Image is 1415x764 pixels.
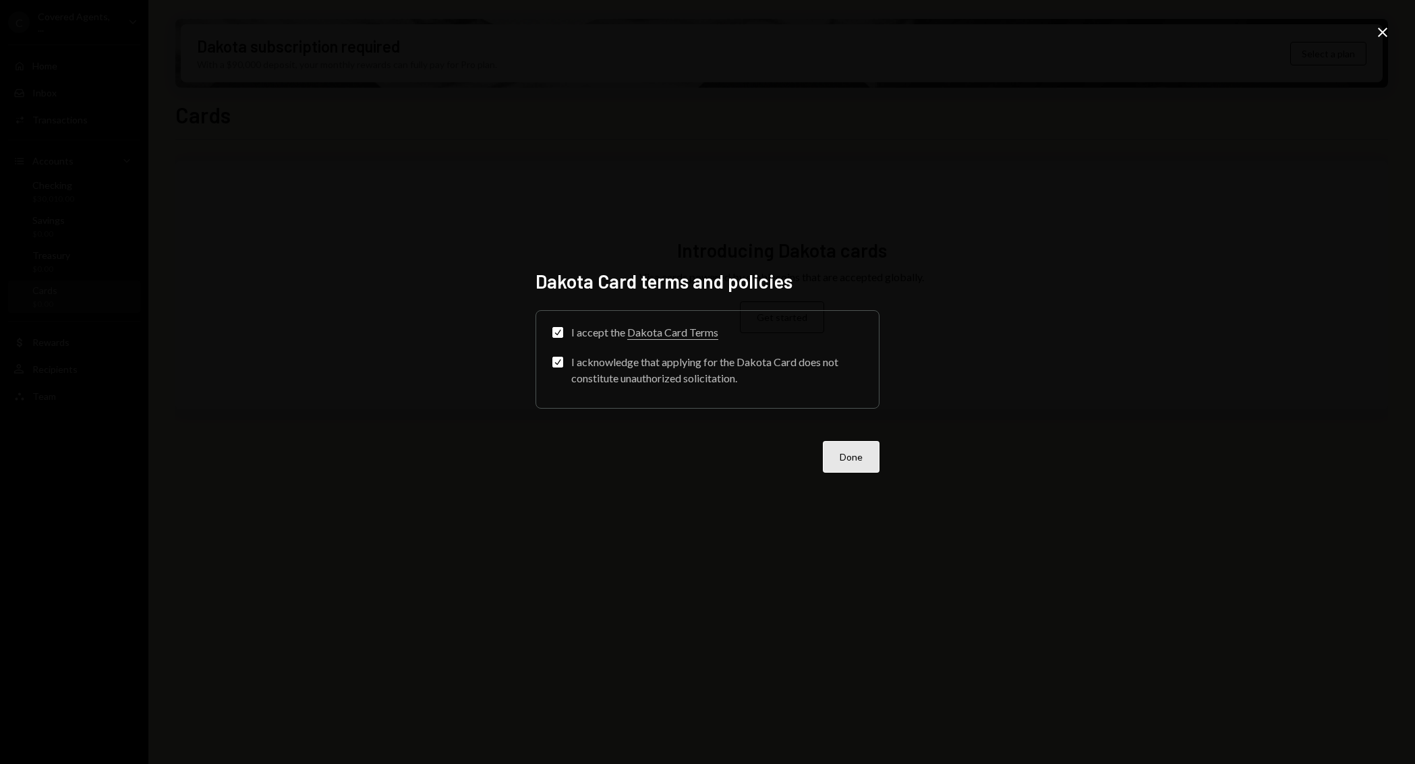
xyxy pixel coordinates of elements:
[571,354,863,386] div: I acknowledge that applying for the Dakota Card does not constitute unauthorized solicitation.
[571,324,718,341] div: I accept the
[823,441,879,473] button: Done
[627,326,718,340] a: Dakota Card Terms
[552,357,563,368] button: I acknowledge that applying for the Dakota Card does not constitute unauthorized solicitation.
[536,268,879,295] h2: Dakota Card terms and policies
[552,327,563,338] button: I accept the Dakota Card Terms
